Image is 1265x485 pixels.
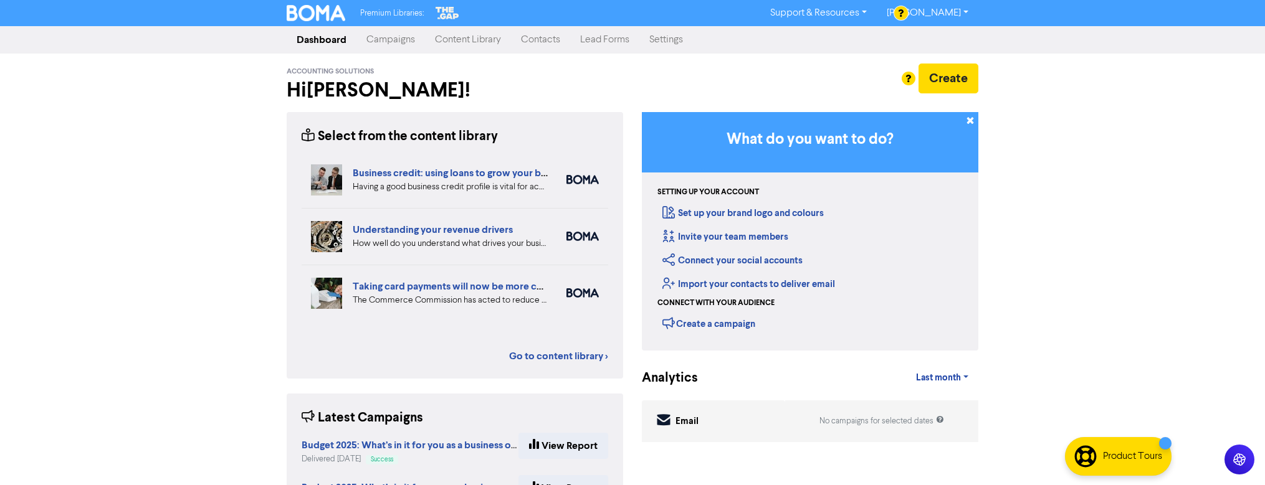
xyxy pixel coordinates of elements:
[509,349,608,364] a: Go to content library >
[639,27,693,52] a: Settings
[662,278,835,290] a: Import your contacts to deliver email
[353,237,548,250] div: How well do you understand what drives your business revenue? We can help you review your numbers...
[302,127,498,146] div: Select from the content library
[566,288,599,298] img: boma
[353,167,573,179] a: Business credit: using loans to grow your business
[570,27,639,52] a: Lead Forms
[662,255,803,266] a: Connect your social accounts
[662,207,824,219] a: Set up your brand logo and colours
[287,5,345,21] img: BOMA Logo
[662,314,755,332] div: Create a campaign
[518,433,608,459] a: View Report
[353,181,548,194] div: Having a good business credit profile is vital for accessing routes to funding. We look at six di...
[434,5,461,21] img: The Gap
[657,298,775,309] div: Connect with your audience
[877,3,978,23] a: [PERSON_NAME]
[302,408,423,428] div: Latest Campaigns
[906,365,978,390] a: Last month
[642,369,682,388] div: Analytics
[919,64,978,93] button: Create
[662,231,788,243] a: Invite your team members
[916,372,961,384] span: Last month
[302,439,593,451] strong: Budget 2025: What’s in it for you as a business owner (Duplicated)
[287,67,374,76] span: Accounting Solutions
[760,3,877,23] a: Support & Resources
[675,415,699,429] div: Email
[360,9,424,17] span: Premium Libraries:
[371,456,393,463] span: Success
[642,112,978,351] div: Getting Started in BOMA
[356,27,425,52] a: Campaigns
[287,27,356,52] a: Dashboard
[566,232,599,241] img: boma_accounting
[1109,351,1265,485] iframe: Chat Widget
[353,280,594,293] a: Taking card payments will now be more cost effective
[511,27,570,52] a: Contacts
[302,453,518,465] div: Delivered [DATE]
[302,441,593,451] a: Budget 2025: What’s in it for you as a business owner (Duplicated)
[819,415,944,427] div: No campaigns for selected dates
[353,224,513,236] a: Understanding your revenue drivers
[353,294,548,307] div: The Commerce Commission has acted to reduce the cost of interchange fees on Visa and Mastercard p...
[566,175,599,184] img: boma
[661,131,960,149] h3: What do you want to do?
[657,187,759,198] div: Setting up your account
[287,78,623,102] h2: Hi [PERSON_NAME] !
[425,27,511,52] a: Content Library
